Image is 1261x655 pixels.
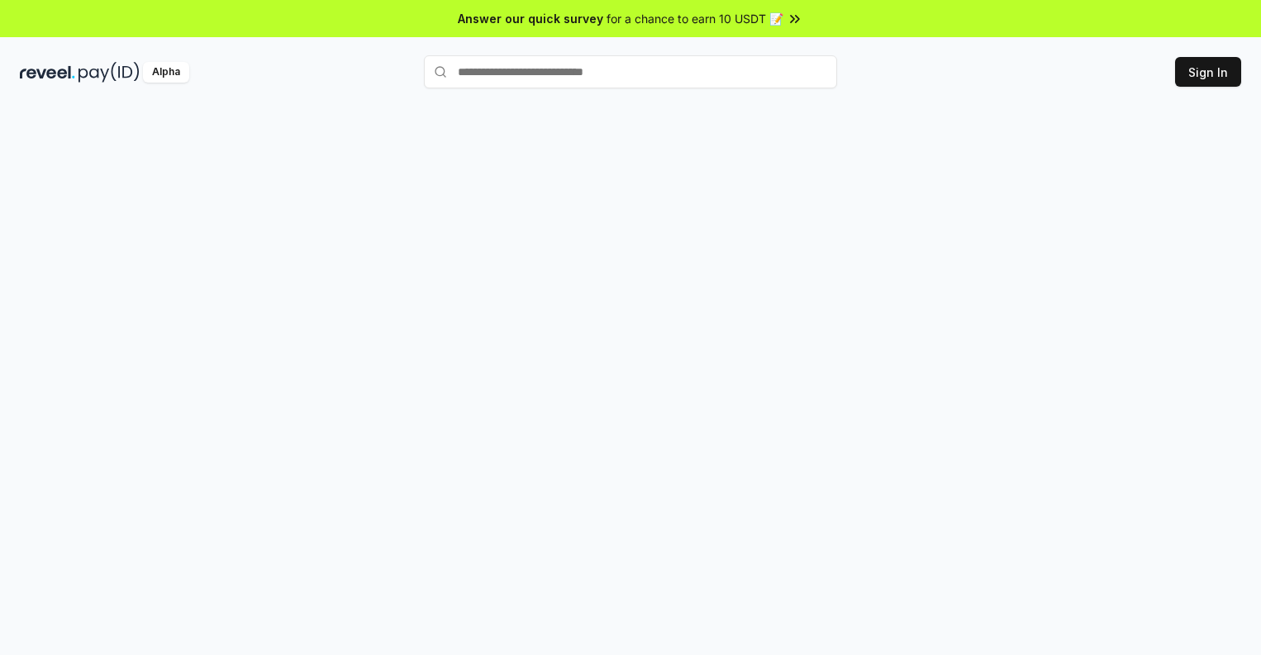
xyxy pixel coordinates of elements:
[607,10,783,27] span: for a chance to earn 10 USDT 📝
[79,62,140,83] img: pay_id
[1175,57,1241,87] button: Sign In
[458,10,603,27] span: Answer our quick survey
[143,62,189,83] div: Alpha
[20,62,75,83] img: reveel_dark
